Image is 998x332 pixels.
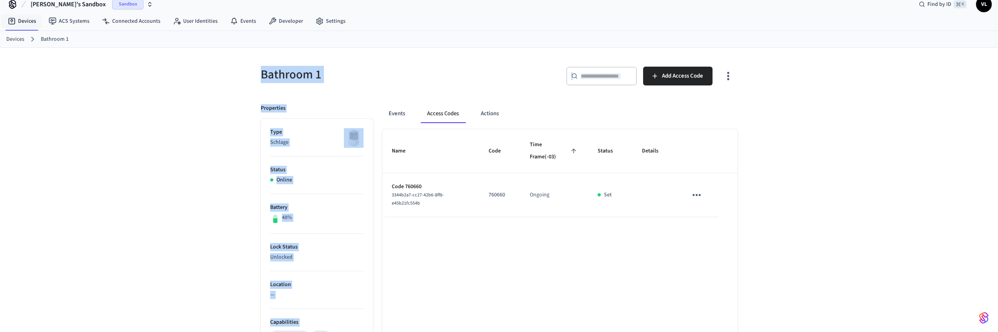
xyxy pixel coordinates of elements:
[270,128,364,136] p: Type
[474,104,505,123] button: Actions
[41,35,69,44] a: Bathroom 1
[642,145,669,157] span: Details
[270,203,364,212] p: Battery
[954,0,967,8] span: ⌘ K
[270,291,364,299] p: —
[224,14,262,28] a: Events
[530,139,579,163] span: Time Frame(-03)
[262,14,309,28] a: Developer
[598,145,623,157] span: Status
[392,145,416,157] span: Name
[6,35,24,44] a: Devices
[643,67,713,85] button: Add Access Code
[167,14,224,28] a: User Identities
[270,281,364,289] p: Location
[662,71,703,81] span: Add Access Code
[270,318,364,327] p: Capabilities
[604,191,612,199] p: Set
[42,14,96,28] a: ACS Systems
[270,138,364,147] p: Schlage
[96,14,167,28] a: Connected Accounts
[344,128,364,148] img: Schlage Sense Smart Deadbolt with Camelot Trim, Front
[392,192,444,207] span: 3344b2a7-cc27-42b6-8ff8-e45b21fc554b
[270,243,364,251] p: Lock Status
[261,104,285,112] p: Properties
[276,176,292,184] p: Online
[520,173,589,217] td: Ongoing
[392,183,470,191] p: Code 760660
[282,214,292,222] p: 48%
[979,312,989,324] img: SeamLogoGradient.69752ec5.svg
[270,253,364,261] p: Unlocked
[382,129,738,217] table: sticky table
[927,0,951,8] span: Find by ID
[489,191,511,199] p: 760660
[489,145,511,157] span: Code
[270,166,364,174] p: Status
[261,67,494,83] h5: Bathroom 1
[382,104,738,123] div: ant example
[421,104,465,123] button: Access Codes
[2,14,42,28] a: Devices
[309,14,352,28] a: Settings
[382,104,411,123] button: Events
